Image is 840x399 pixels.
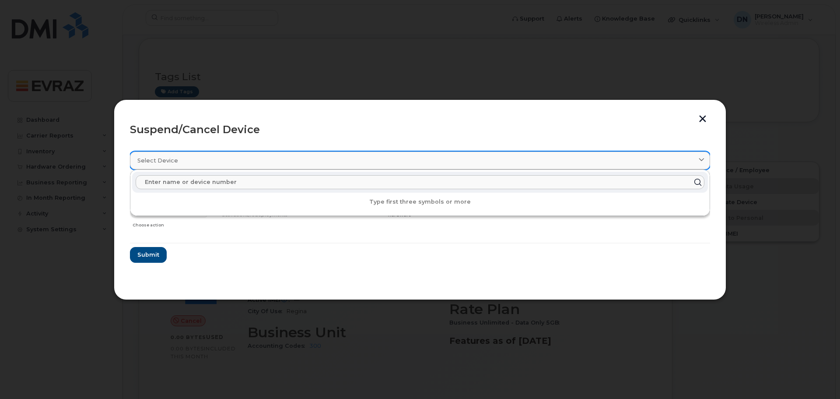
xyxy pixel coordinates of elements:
p: Type first three symbols or more [132,198,708,205]
a: Select device [130,152,710,169]
input: Enter name or device number [136,175,704,189]
span: Select device [137,156,178,165]
div: Choose action [133,218,207,229]
div: Suspend/Cancel Device [130,124,710,135]
button: Submit [130,247,167,263]
span: Submit [137,251,159,259]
